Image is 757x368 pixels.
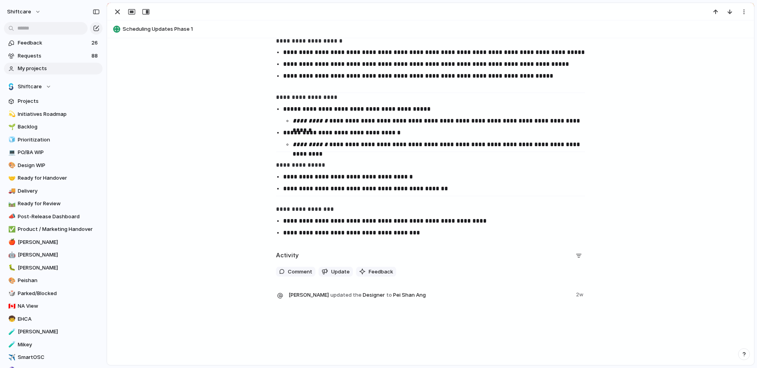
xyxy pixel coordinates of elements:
[8,110,14,119] div: 💫
[18,200,100,208] span: Ready for Review
[4,108,103,120] a: 💫Initiatives Roadmap
[4,121,103,133] a: 🌱Backlog
[18,264,100,272] span: [PERSON_NAME]
[7,187,15,195] button: 🚚
[7,149,15,156] button: 💻
[4,262,103,274] div: 🐛[PERSON_NAME]
[4,160,103,171] a: 🎨Design WIP
[7,251,15,259] button: 🤖
[4,223,103,235] a: ✅Product / Marketing Handover
[18,136,100,144] span: Prioritization
[8,199,14,208] div: 🛤️
[18,290,100,297] span: Parked/Blocked
[18,277,100,284] span: Peishan
[18,110,100,118] span: Initiatives Roadmap
[7,341,15,349] button: 🧪
[8,276,14,285] div: 🎨
[4,275,103,286] a: 🎨Peishan
[4,351,103,363] a: ✈️SmartOSC
[4,95,103,107] a: Projects
[4,326,103,338] a: 🧪[PERSON_NAME]
[356,267,396,277] button: Feedback
[18,187,100,195] span: Delivery
[4,288,103,299] a: 🎲Parked/Blocked
[330,291,362,299] span: updated the
[4,172,103,184] a: 🤝Ready for Handover
[4,198,103,210] a: 🛤️Ready for Review
[91,39,99,47] span: 26
[7,328,15,336] button: 🧪
[7,162,15,169] button: 🎨
[4,236,103,248] div: 🍎[PERSON_NAME]
[7,225,15,233] button: ✅
[8,174,14,183] div: 🤝
[288,268,312,276] span: Comment
[7,302,15,310] button: 🇨🇦
[4,50,103,62] a: Requests88
[18,225,100,233] span: Product / Marketing Handover
[289,289,571,300] span: Designer
[7,277,15,284] button: 🎨
[8,314,14,323] div: 🧒
[18,315,100,323] span: EHCA
[319,267,353,277] button: Update
[111,23,750,35] button: Scheduling Updates Phase 1
[4,6,45,18] button: shiftcare
[7,290,15,297] button: 🎲
[7,353,15,361] button: ✈️
[276,251,299,260] h2: Activity
[276,267,315,277] button: Comment
[7,123,15,131] button: 🌱
[331,268,350,276] span: Update
[4,300,103,312] a: 🇨🇦NA View
[289,291,329,299] span: [PERSON_NAME]
[8,212,14,221] div: 📣
[18,149,100,156] span: PO/BA WIP
[4,211,103,223] a: 📣Post-Release Dashboard
[18,52,89,60] span: Requests
[18,65,100,72] span: My projects
[7,315,15,323] button: 🧒
[18,341,100,349] span: Mikey
[4,249,103,261] div: 🤖[PERSON_NAME]
[4,313,103,325] div: 🧒EHCA
[8,327,14,336] div: 🧪
[18,353,100,361] span: SmartOSC
[7,213,15,221] button: 📣
[18,238,100,246] span: [PERSON_NAME]
[4,339,103,351] div: 🧪Mikey
[7,136,15,144] button: 🧊
[7,200,15,208] button: 🛤️
[8,123,14,132] div: 🌱
[8,289,14,298] div: 🎲
[4,147,103,158] a: 💻PO/BA WIP
[91,52,99,60] span: 88
[4,134,103,146] a: 🧊Prioritization
[4,81,103,93] button: Shiftcare
[7,238,15,246] button: 🍎
[18,174,100,182] span: Ready for Handover
[386,291,392,299] span: to
[4,185,103,197] a: 🚚Delivery
[8,251,14,260] div: 🤖
[8,302,14,311] div: 🇨🇦
[7,264,15,272] button: 🐛
[18,328,100,336] span: [PERSON_NAME]
[18,213,100,221] span: Post-Release Dashboard
[18,83,42,91] span: Shiftcare
[7,8,31,16] span: shiftcare
[8,263,14,272] div: 🐛
[18,123,100,131] span: Backlog
[576,289,585,299] span: 2w
[18,97,100,105] span: Projects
